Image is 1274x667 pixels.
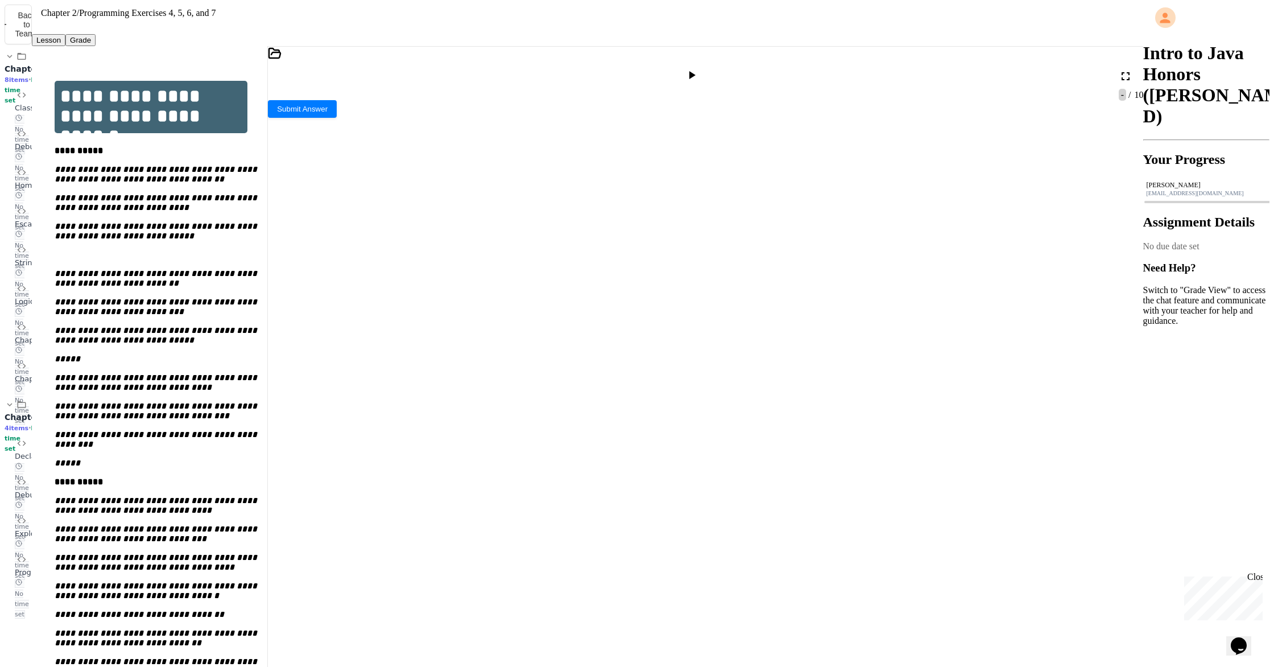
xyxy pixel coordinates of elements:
button: Grade [65,34,96,46]
span: Declare, assign, and swap values of variables [15,452,184,460]
span: No time set [15,192,29,232]
span: Debugging Chapter 2 [15,491,94,499]
h2: Assignment Details [1143,215,1269,230]
span: • [28,424,31,432]
span: 4 items [5,425,28,432]
div: No due date set [1143,241,1269,252]
span: No time set [15,154,29,193]
div: Chat with us now!Close [5,5,78,72]
span: Chapter 2 [5,413,48,422]
span: No time set [15,115,29,154]
iframe: chat widget [1226,621,1263,656]
span: Debugging [15,142,55,151]
span: No time set [15,386,29,425]
h2: Your Progress [1143,152,1269,167]
span: Classwork [15,104,52,112]
span: Strings, Integers, and the + Operator [15,258,153,267]
span: No time set [15,502,29,541]
h3: Need Help? [1143,262,1269,274]
span: Homework Coding Exercises [15,181,119,190]
span: Chapter 1 Project [15,336,79,344]
span: Chapter 2 [41,8,77,18]
span: No time set [15,347,29,386]
div: [PERSON_NAME] [1147,181,1266,190]
span: No time set [15,579,29,619]
span: Chapter 1 Test [15,374,68,383]
button: Lesson [32,34,65,46]
span: Escape Characters [15,220,84,228]
span: Logic and Runtime Errors [15,297,108,306]
span: No time set [15,308,29,348]
div: [EMAIL_ADDRESS][DOMAIN_NAME] [1147,190,1266,196]
span: Programming Exercises 4, 5, 6, and 7 [15,568,153,577]
span: No time set [15,231,29,270]
button: Back to Teams [5,5,32,44]
iframe: chat widget [1180,572,1263,620]
span: No time set [15,463,29,503]
span: Programming Exercises 4, 5, 6, and 7 [79,8,216,18]
p: Switch to "Grade View" to access the chat feature and communicate with your teacher for help and ... [1143,285,1269,326]
div: My Account [1143,5,1269,31]
span: Exploring Programs in Chapter 2 [15,529,135,538]
span: / [77,8,79,18]
h1: Intro to Java Honors ([PERSON_NAME] D) [1143,43,1269,127]
span: • [28,76,31,84]
span: 8 items [5,76,28,84]
span: No time set [15,541,29,580]
span: No time set [15,270,29,309]
span: Chapter 1 [5,64,48,73]
span: Back to Teams [15,11,38,38]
